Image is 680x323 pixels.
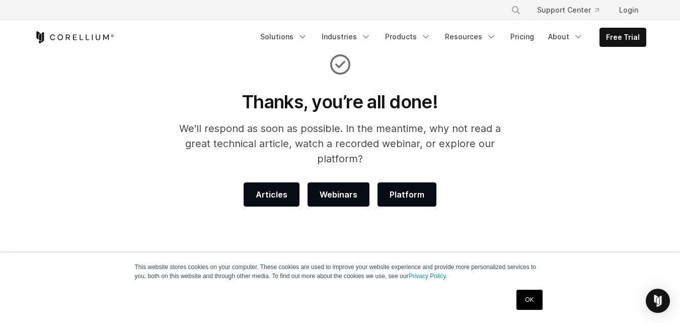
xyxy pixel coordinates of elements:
a: Industries [316,28,377,46]
span: Platform [390,188,424,201]
a: Free Trial [600,28,646,46]
a: Corellium Home [34,31,114,43]
a: OK [516,290,542,310]
a: About [542,28,589,46]
p: We'll respond as soon as possible. In the meantime, why not read a great technical article, watch... [166,121,514,166]
a: Solutions [254,28,314,46]
p: This website stores cookies on your computer. These cookies are used to improve your website expe... [135,263,546,281]
div: Open Intercom Messenger [646,289,670,313]
a: Resources [439,28,502,46]
a: Login [611,1,646,19]
a: Products [379,28,437,46]
span: Webinars [320,188,357,201]
button: Search [507,1,525,19]
div: Navigation Menu [499,1,646,19]
div: Navigation Menu [254,28,646,47]
a: Privacy Policy. [409,273,447,280]
a: Webinars [308,182,369,207]
h1: Thanks, you’re all done! [166,91,514,113]
a: Articles [244,182,299,207]
a: Support Center [529,1,607,19]
span: Articles [256,188,287,201]
a: Platform [377,182,436,207]
a: Pricing [504,28,540,46]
